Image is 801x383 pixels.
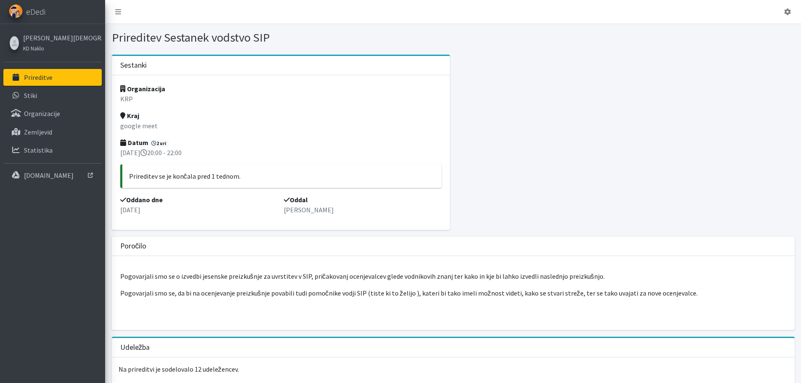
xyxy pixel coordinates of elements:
[24,109,60,118] p: Organizacije
[3,105,102,122] a: Organizacije
[24,73,53,82] p: Prireditve
[284,195,308,204] strong: Oddal
[120,242,147,251] h3: Poročilo
[120,195,163,204] strong: Oddano dne
[120,111,139,120] strong: Kraj
[120,121,442,131] p: google meet
[120,271,786,281] p: Pogovarjali smo se o izvedbi jesenske preizkušnje za uvrstitev v SIP, pričakovanj ocenjevalcev gl...
[3,87,102,104] a: Stiki
[24,128,52,136] p: Zemljevid
[3,69,102,86] a: Prireditve
[24,146,53,154] p: Statistika
[3,142,102,158] a: Statistika
[120,61,147,70] h3: Sestanki
[23,43,100,53] a: KD Naklo
[3,124,102,140] a: Zemljevid
[120,148,442,158] p: [DATE] 20:00 - 22:00
[120,288,786,298] p: Pogovarjali smo se, da bi na ocenjevanje preizkušnje povabili tudi pomočnike vodji SIP (tiste ki ...
[26,5,45,18] span: eDedi
[24,91,37,100] p: Stiki
[150,140,169,147] span: 2 uri
[9,4,23,18] img: eDedi
[120,205,278,215] p: [DATE]
[23,45,44,52] small: KD Naklo
[284,205,441,215] p: [PERSON_NAME]
[112,357,795,381] p: Na prireditvi je sodelovalo 12 udeležencev.
[112,30,450,45] h1: Prireditev Sestanek vodstvo SIP
[120,85,165,93] strong: Organizacija
[3,167,102,184] a: [DOMAIN_NAME]
[120,343,150,352] h3: Udeležba
[120,138,148,147] strong: Datum
[120,94,442,104] p: KRP
[23,33,100,43] a: [PERSON_NAME][DEMOGRAPHIC_DATA]
[129,171,435,181] p: Prireditev se je končala pred 1 tednom.
[24,171,74,180] p: [DOMAIN_NAME]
